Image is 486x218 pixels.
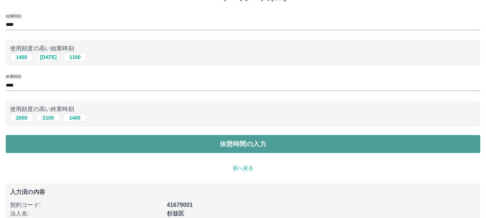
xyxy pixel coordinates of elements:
[167,210,184,217] b: 杉並区
[167,202,193,208] b: 41679001
[10,209,163,218] p: 法人名 :
[10,53,33,61] button: 1400
[37,113,60,122] button: 2105
[10,44,476,53] p: 使用頻度の高い始業時刻
[6,13,21,19] label: 始業時刻
[63,113,86,122] button: 1400
[10,201,163,209] p: 契約コード :
[10,189,476,195] p: 入力済の内容
[6,135,480,153] button: 休憩時間の入力
[6,74,21,79] label: 終業時刻
[37,53,60,61] button: [DATE]
[63,53,86,61] button: 1100
[10,113,33,122] button: 2000
[6,164,480,172] p: 前へ戻る
[10,105,476,113] p: 使用頻度の高い終業時刻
